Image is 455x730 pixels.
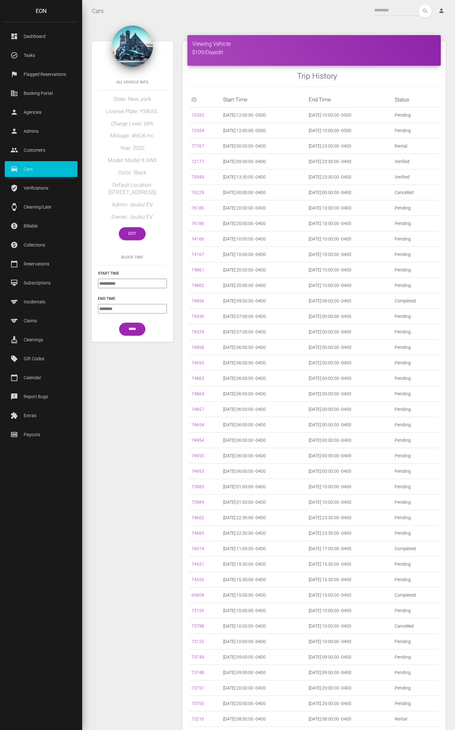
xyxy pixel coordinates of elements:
[191,546,204,551] a: 74014
[191,236,204,241] a: 74166
[221,138,306,154] td: [DATE] 00:00:00 -0400
[306,185,392,200] td: [DATE] 00:00:00 -0400
[221,696,306,711] td: [DATE] 20:00:00 -0400
[392,541,439,557] td: Completed
[191,624,204,629] a: 73798
[191,376,204,381] a: 74863
[306,309,392,324] td: [DATE] 00:00:00 -0400
[9,88,73,98] p: Booking Portal
[9,335,73,344] p: Cleanings
[9,70,73,79] p: Flagged Reservations
[221,464,306,479] td: [DATE] 06:00:00 -0400
[98,157,167,164] h5: Model: Model X AWD
[5,294,77,310] a: sports Incidentals
[191,128,204,133] a: 72554
[9,278,73,288] p: Subscriptions
[221,355,306,371] td: [DATE] 06:00:00 -0400
[191,453,204,458] a: 74955
[191,670,204,675] a: 73748
[191,391,204,396] a: 74864
[392,696,439,711] td: Pending
[221,479,306,495] td: [DATE] 01:00:00 -0400
[221,216,306,231] td: [DATE] 20:00:00 -0400
[5,370,77,386] a: calendar_today Calendar
[191,407,204,412] a: 74857
[221,92,306,107] th: Start Time
[221,371,306,386] td: [DATE] 06:00:00 -0400
[392,169,439,185] td: Verified
[5,28,77,44] a: dashboard Dashboard
[306,200,392,216] td: [DATE] 10:00:00 -0400
[392,200,439,216] td: Pending
[306,541,392,557] td: [DATE] 17:00:00 -0400
[5,218,77,234] a: paid Billable
[191,639,204,644] a: 73125
[191,329,204,334] a: 74329
[5,180,77,196] a: verified_user Verifications
[191,360,204,365] a: 74653
[306,510,392,526] td: [DATE] 23:30:00 -0400
[221,247,306,262] td: [DATE] 10:00:00 -0400
[5,142,77,158] a: people Customers
[392,216,439,231] td: Pending
[392,680,439,696] td: Pending
[221,293,306,309] td: [DATE] 09:00:00 -0400
[9,107,73,117] p: Agencies
[221,649,306,665] td: [DATE] 09:00:00 -0400
[5,123,77,139] a: person Admins
[392,123,439,138] td: Pending
[392,649,439,665] td: Pending
[9,430,73,439] p: Payouts
[98,254,167,260] h6: Block Time
[221,665,306,680] td: [DATE] 09:00:00 -0400
[306,495,392,510] td: [DATE] 10:00:00 -0400
[306,402,392,417] td: [DATE] 00:00:00 -0400
[9,221,73,231] p: Billable
[392,138,439,154] td: Rental
[392,417,439,433] td: Pending
[392,340,439,355] td: Pending
[306,355,392,371] td: [DATE] 00:00:00 -0400
[221,433,306,448] td: [DATE] 06:00:00 -0400
[191,562,204,567] a: 74551
[98,132,167,140] h5: Mileage: 46626 mi.
[221,495,306,510] td: [DATE] 01:00:00 -0400
[392,448,439,464] td: Pending
[5,408,77,423] a: extension Extras
[9,316,73,325] p: Claims
[392,479,439,495] td: Pending
[5,237,77,253] a: paid Collections
[5,47,77,63] a: task_alt Tasks
[306,371,392,386] td: [DATE] 00:00:00 -0400
[92,3,104,19] a: Cars
[392,293,439,309] td: Completed
[392,526,439,541] td: Pending
[221,603,306,618] td: [DATE] 10:00:00 -0400
[191,608,204,613] a: 73126
[221,154,306,169] td: [DATE] 09:00:00 -0400
[192,40,436,48] h4: Viewing Vehicle
[221,231,306,247] td: [DATE] 10:00:00 -0400
[98,144,167,152] h5: Year: 2022
[221,278,306,293] td: [DATE] 20:00:00 -0400
[392,262,439,278] td: Pending
[392,464,439,479] td: Pending
[191,267,204,272] a: 74861
[98,201,167,209] h5: Admin: Joulez EV
[306,649,392,665] td: [DATE] 09:00:00 -0400
[221,618,306,634] td: [DATE] 10:00:00 -0400
[419,5,432,18] i: search
[191,298,204,303] a: 74956
[221,262,306,278] td: [DATE] 20:00:00 -0400
[306,262,392,278] td: [DATE] 10:00:00 -0400
[221,340,306,355] td: [DATE] 06:00:00 -0400
[306,526,392,541] td: [DATE] 23:30:00 -0400
[191,469,204,474] a: 74953
[306,618,392,634] td: [DATE] 10:00:00 -0400
[221,107,306,123] td: [DATE] 12:00:00 -0500
[306,680,392,696] td: [DATE] 20:00:00 -0400
[306,464,392,479] td: [DATE] 00:00:00 -0400
[191,531,204,536] a: 74663
[191,205,204,210] a: 76185
[306,92,392,107] th: End Time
